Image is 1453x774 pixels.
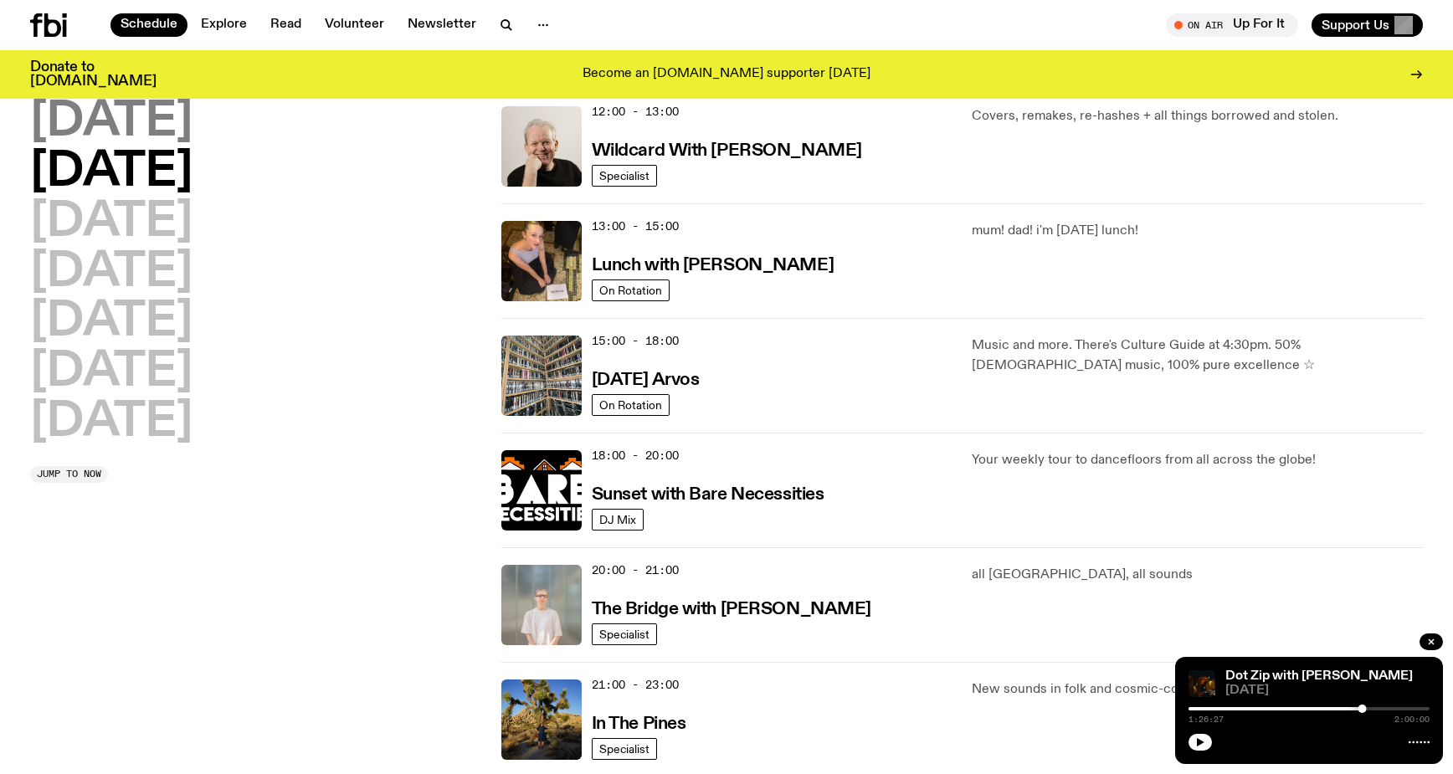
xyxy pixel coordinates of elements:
h3: In The Pines [592,715,686,733]
a: Explore [191,13,257,37]
button: [DATE] [30,199,193,246]
a: On Rotation [592,279,670,301]
a: Read [260,13,311,37]
a: Dot Zip with [PERSON_NAME] [1225,669,1413,683]
a: Schedule [110,13,187,37]
span: Specialist [599,742,649,755]
img: Stuart is smiling charmingly, wearing a black t-shirt against a stark white background. [501,106,582,187]
span: Support Us [1322,18,1389,33]
p: Your weekly tour to dancefloors from all across the globe! [972,450,1423,470]
h3: Wildcard With [PERSON_NAME] [592,142,862,160]
span: On Rotation [599,284,662,296]
span: 13:00 - 15:00 [592,218,679,234]
img: A corner shot of the fbi music library [501,336,582,416]
span: 12:00 - 13:00 [592,104,679,120]
a: DJ Mix [592,509,644,531]
img: Bare Necessities [501,450,582,531]
img: Johnny Lieu and Rydeen stand at DJ decks at Oxford Art Factory, the room is dark and low lit in o... [1189,670,1215,697]
span: 18:00 - 20:00 [592,448,679,464]
button: [DATE] [30,249,193,296]
p: Become an [DOMAIN_NAME] supporter [DATE] [583,67,870,82]
a: On Rotation [592,394,670,416]
h3: Sunset with Bare Necessities [592,486,824,504]
span: Specialist [599,628,649,640]
a: In The Pines [592,712,686,733]
h3: Lunch with [PERSON_NAME] [592,257,834,274]
span: 15:00 - 18:00 [592,333,679,349]
a: Specialist [592,738,657,760]
button: Support Us [1312,13,1423,37]
button: [DATE] [30,349,193,396]
span: DJ Mix [599,513,636,525]
span: Specialist [599,169,649,182]
span: [DATE] [1225,684,1430,697]
a: [DATE] Arvos [592,368,700,389]
img: Johanna stands in the middle distance amongst a desert scene with large cacti and trees. She is w... [501,679,582,760]
img: SLC lunch cover [501,221,582,301]
p: Covers, remakes, re-hashes + all things borrowed and stolen. [972,106,1423,126]
h3: Donate to [DOMAIN_NAME] [30,60,157,89]
a: Volunteer [315,13,394,37]
a: Sunset with Bare Necessities [592,483,824,504]
a: Specialist [592,623,657,645]
span: On Rotation [599,398,662,411]
a: Wildcard With [PERSON_NAME] [592,139,862,160]
button: [DATE] [30,299,193,346]
p: mum! dad! i'm [DATE] lunch! [972,221,1423,241]
img: Mara stands in front of a frosted glass wall wearing a cream coloured t-shirt and black glasses. ... [501,565,582,645]
button: [DATE] [30,99,193,146]
button: [DATE] [30,149,193,196]
span: 20:00 - 21:00 [592,562,679,578]
span: Jump to now [37,469,101,479]
p: Music and more. There's Culture Guide at 4:30pm. 50% [DEMOGRAPHIC_DATA] music, 100% pure excellen... [972,336,1423,376]
span: 21:00 - 23:00 [592,677,679,693]
button: On AirUp For It [1166,13,1298,37]
a: Lunch with [PERSON_NAME] [592,254,834,274]
span: 1:26:27 [1189,715,1224,724]
p: New sounds in folk and cosmic-country music [972,679,1423,700]
p: all [GEOGRAPHIC_DATA], all sounds [972,565,1423,585]
button: [DATE] [30,399,193,446]
a: Newsletter [398,13,486,37]
span: 2:00:00 [1394,715,1430,724]
h3: The Bridge with [PERSON_NAME] [592,601,871,618]
button: Jump to now [30,466,108,483]
a: The Bridge with [PERSON_NAME] [592,597,871,618]
a: Specialist [592,165,657,187]
h3: [DATE] Arvos [592,372,700,389]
